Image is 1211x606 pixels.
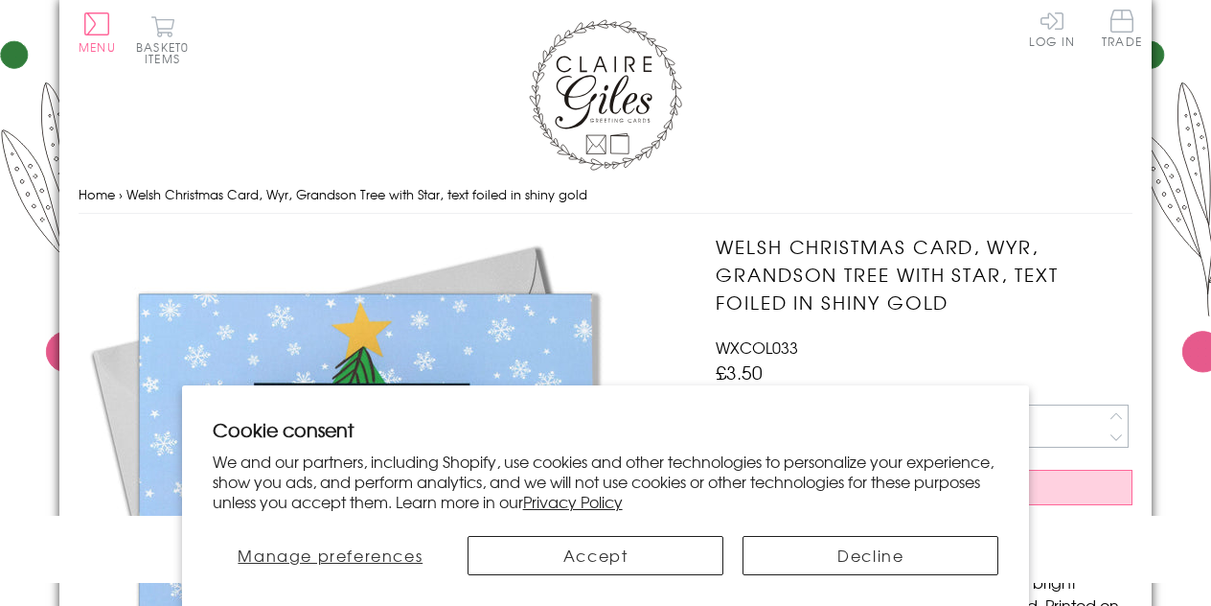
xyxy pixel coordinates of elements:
span: WXCOL033 [716,336,798,359]
button: Menu [79,12,116,53]
span: 0 items [145,38,189,67]
span: › [119,185,123,203]
nav: breadcrumbs [79,175,1132,215]
a: Privacy Policy [523,490,623,513]
button: Basket0 items [136,15,189,64]
a: Home [79,185,115,203]
img: Claire Giles Greetings Cards [529,19,682,171]
button: Decline [743,536,998,575]
button: Manage preferences [213,536,448,575]
span: Welsh Christmas Card, Wyr, Grandson Tree with Star, text foiled in shiny gold [126,185,587,203]
button: Accept [468,536,723,575]
a: Log In [1029,10,1075,47]
span: Menu [79,38,116,56]
p: We and our partners, including Shopify, use cookies and other technologies to personalize your ex... [213,452,999,511]
span: Manage preferences [238,544,423,567]
h2: Cookie consent [213,416,999,443]
h1: Welsh Christmas Card, Wyr, Grandson Tree with Star, text foiled in shiny gold [716,233,1132,315]
span: Trade [1102,10,1142,47]
span: £3.50 [716,359,763,385]
a: Trade [1102,10,1142,51]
